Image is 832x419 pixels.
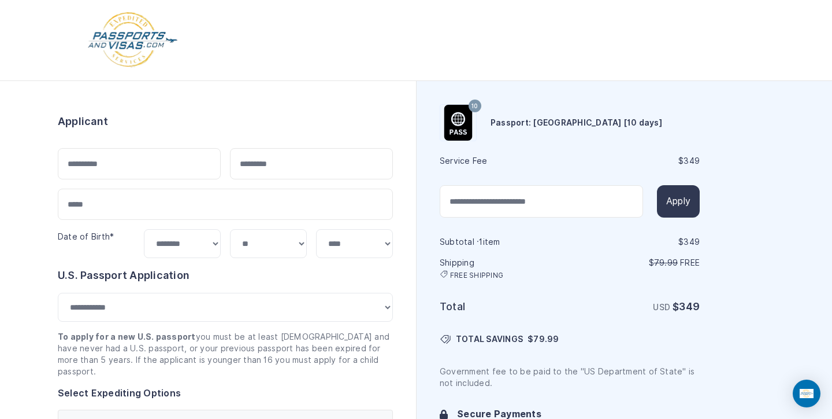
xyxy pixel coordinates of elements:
h6: Total [440,299,569,315]
h6: Shipping [440,257,569,280]
span: FREE SHIPPING [450,271,503,280]
strong: $ [673,300,700,313]
span: 349 [684,156,700,166]
img: Logo [87,12,179,69]
h6: Applicant [58,113,108,130]
span: 79.99 [533,335,559,344]
span: TOTAL SAVINGS [456,333,523,345]
button: Apply [657,185,700,218]
span: $ [528,333,559,345]
h6: Select Expediting Options [58,387,393,400]
p: $ [571,257,700,269]
label: Date of Birth* [58,232,114,241]
div: $ [571,155,700,167]
span: 10 [471,99,478,114]
span: Free [680,258,700,267]
h6: Subtotal · item [440,236,569,248]
h6: Passport: [GEOGRAPHIC_DATA] [10 days] [491,117,662,128]
span: 79.99 [654,258,678,267]
h6: Service Fee [440,155,569,167]
p: Government fee to be paid to the "US Department of State" is not included. [440,366,700,389]
div: Open Intercom Messenger [793,380,820,407]
span: USD [653,303,670,312]
h6: U.S. Passport Application [58,267,393,284]
strong: To apply for a new U.S. passport [58,332,196,341]
span: 349 [679,300,700,313]
span: 349 [684,237,700,247]
p: you must be at least [DEMOGRAPHIC_DATA] and have never had a U.S. passport, or your previous pass... [58,331,393,377]
img: Product Name [440,105,476,141]
div: $ [571,236,700,248]
span: 1 [479,237,482,247]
